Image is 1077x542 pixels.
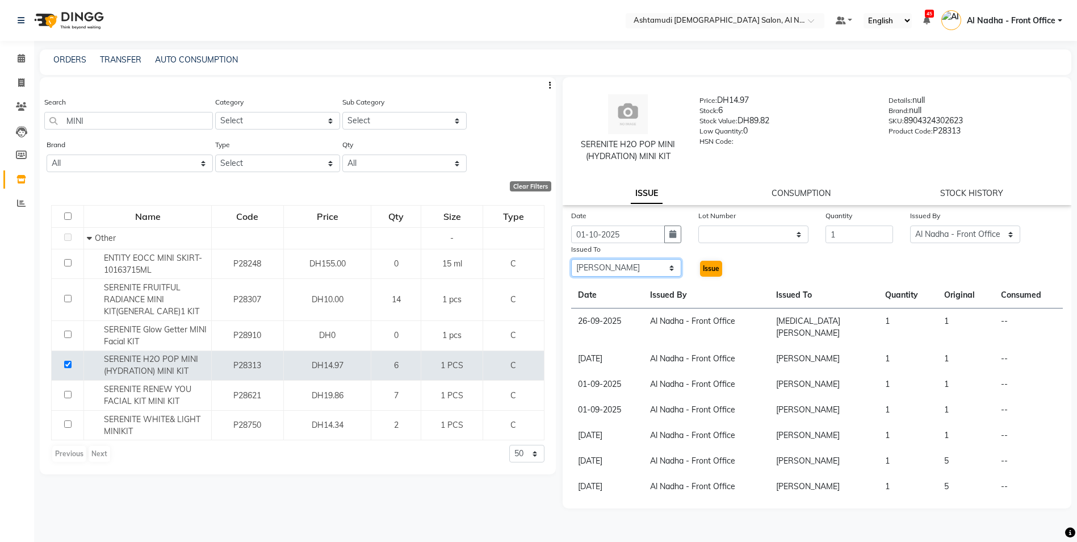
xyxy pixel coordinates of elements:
[878,372,938,397] td: 1
[47,140,65,150] label: Brand
[889,126,933,136] label: Product Code:
[769,372,878,397] td: [PERSON_NAME]
[643,346,769,372] td: Al Nadha - Front Office
[994,448,1063,474] td: --
[104,354,198,376] span: SERENITE H2O POP MINI (HYDRATION) MINI KIT
[319,330,336,340] span: DH0
[769,423,878,448] td: [PERSON_NAME]
[100,55,141,65] a: TRANSFER
[53,55,86,65] a: ORDERS
[510,294,516,305] span: C
[608,94,648,134] img: avatar
[233,330,261,340] span: P28910
[769,346,878,372] td: [PERSON_NAME]
[910,211,940,221] label: Issued By
[769,282,878,308] th: Issued To
[698,211,736,221] label: Lot Number
[940,188,1003,198] a: STOCK HISTORY
[699,105,871,120] div: 6
[967,15,1055,27] span: Al Nadha - Front Office
[699,126,743,136] label: Low Quantity:
[441,390,463,401] span: 1 PCS
[510,360,516,370] span: C
[571,474,644,499] td: [DATE]
[571,423,644,448] td: [DATE]
[312,294,343,305] span: DH10.00
[699,115,871,131] div: DH89.82
[484,206,543,227] div: Type
[422,206,482,227] div: Size
[772,188,831,198] a: CONSUMPTION
[104,384,191,406] span: SERENITE RENEW YOU FACIAL KIT MINI KIT
[510,420,516,430] span: C
[394,390,399,401] span: 7
[937,423,994,448] td: 1
[510,259,516,269] span: C
[441,360,463,370] span: 1 PCS
[571,372,644,397] td: 01-09-2025
[699,94,871,110] div: DH14.97
[284,206,371,227] div: Price
[994,474,1063,499] td: --
[878,448,938,474] td: 1
[87,233,95,243] span: Collapse Row
[643,397,769,423] td: Al Nadha - Front Office
[372,206,420,227] div: Qty
[937,397,994,423] td: 1
[994,346,1063,372] td: --
[392,294,401,305] span: 14
[44,97,66,107] label: Search
[394,360,399,370] span: 6
[212,206,282,227] div: Code
[394,420,399,430] span: 2
[442,259,462,269] span: 15 ml
[312,390,343,401] span: DH19.86
[643,372,769,397] td: Al Nadha - Front Office
[769,448,878,474] td: [PERSON_NAME]
[937,474,994,499] td: 5
[571,308,644,347] td: 26-09-2025
[889,106,909,116] label: Brand:
[923,15,930,26] a: 45
[925,10,934,18] span: 45
[994,282,1063,308] th: Consumed
[699,106,718,116] label: Stock:
[233,294,261,305] span: P28307
[889,95,912,106] label: Details:
[442,330,462,340] span: 1 pcs
[769,397,878,423] td: [PERSON_NAME]
[510,330,516,340] span: C
[643,423,769,448] td: Al Nadha - Front Office
[937,308,994,347] td: 1
[937,282,994,308] th: Original
[104,414,200,436] span: SERENITE WHITE& LIGHT MINIKIT
[769,308,878,347] td: [MEDICAL_DATA][PERSON_NAME]
[233,420,261,430] span: P28750
[233,259,261,269] span: P28248
[889,94,1060,110] div: null
[104,282,199,316] span: SERENITE FRUITFUL RADIANCE MINI KIT(GENERAL CARE)1 KIT
[571,346,644,372] td: [DATE]
[233,360,261,370] span: P28313
[643,308,769,347] td: Al Nadha - Front Office
[878,397,938,423] td: 1
[937,346,994,372] td: 1
[312,360,343,370] span: DH14.97
[342,140,353,150] label: Qty
[994,397,1063,423] td: --
[699,95,717,106] label: Price:
[571,448,644,474] td: [DATE]
[878,423,938,448] td: 1
[700,261,722,277] button: Issue
[571,397,644,423] td: 01-09-2025
[394,259,399,269] span: 0
[994,423,1063,448] td: --
[994,372,1063,397] td: --
[889,116,904,126] label: SKU:
[878,346,938,372] td: 1
[643,474,769,499] td: Al Nadha - Front Office
[342,97,384,107] label: Sub Category
[889,125,1060,141] div: P28313
[215,140,230,150] label: Type
[104,253,202,275] span: ENTITY EOCC MINI SKIRT- 10163715ML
